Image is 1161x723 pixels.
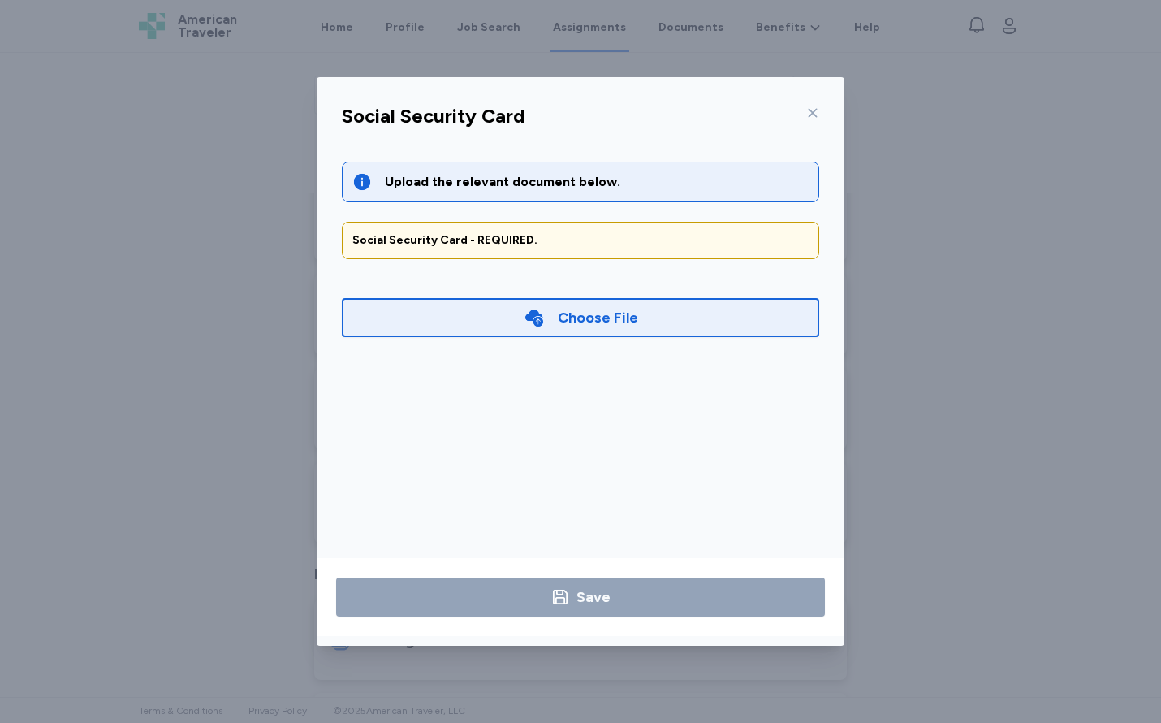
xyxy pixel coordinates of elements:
div: Choose File [558,306,638,329]
div: Upload the relevant document below. [385,172,809,192]
div: Social Security Card - REQUIRED. [352,232,809,249]
button: Save [336,578,825,617]
div: Save [576,586,611,608]
div: Social Security Card [342,103,525,129]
